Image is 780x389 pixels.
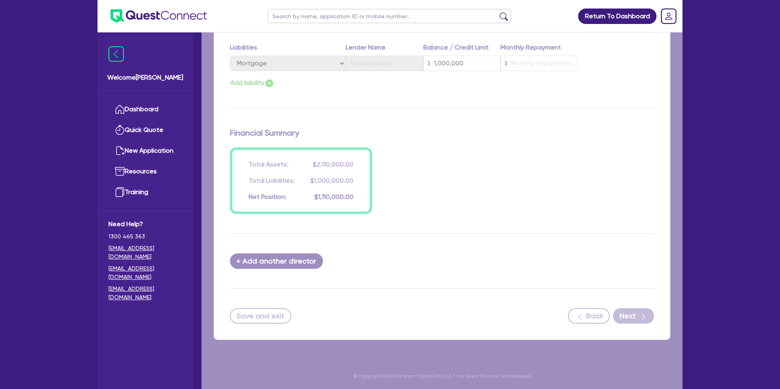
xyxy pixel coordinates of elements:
a: Dropdown toggle [658,6,679,27]
a: Resources [108,161,182,182]
span: Need Help? [108,219,182,229]
span: 1300 465 363 [108,232,182,241]
a: Dashboard [108,99,182,120]
a: Training [108,182,182,203]
img: new-application [115,146,125,156]
a: Quick Quote [108,120,182,140]
a: [EMAIL_ADDRESS][DOMAIN_NAME] [108,244,182,261]
a: [EMAIL_ADDRESS][DOMAIN_NAME] [108,285,182,302]
img: quick-quote [115,125,125,135]
a: New Application [108,140,182,161]
input: Search by name, application ID or mobile number... [267,9,511,23]
img: training [115,187,125,197]
a: [EMAIL_ADDRESS][DOMAIN_NAME] [108,264,182,281]
span: Welcome [PERSON_NAME] [107,73,183,82]
img: icon-menu-close [108,46,124,62]
img: quest-connect-logo-blue [110,9,207,23]
img: resources [115,166,125,176]
a: Return To Dashboard [578,9,656,24]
